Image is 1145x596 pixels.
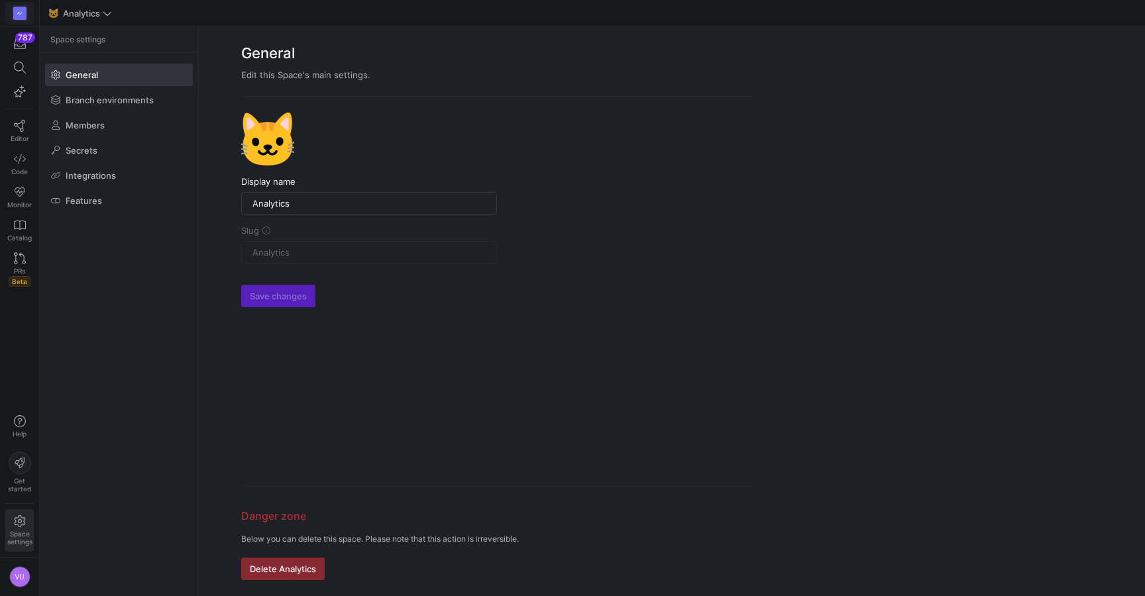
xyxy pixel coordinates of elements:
a: AV [5,2,34,25]
h2: General [241,42,753,64]
span: Analytics [63,8,100,19]
button: Help [5,409,34,444]
a: Members [45,114,193,136]
span: Monitor [7,201,32,209]
span: Delete Analytics [250,564,316,574]
a: Integrations [45,164,193,187]
span: Code [11,168,28,175]
span: Help [11,430,28,438]
span: Integrations [66,170,116,181]
span: Secrets [66,145,97,156]
span: Beta [9,276,30,287]
button: 787 [5,32,34,56]
button: Getstarted [5,446,34,498]
span: Slug [241,225,259,236]
button: VU [5,563,34,591]
a: Monitor [5,181,34,214]
h3: Danger zone [241,508,753,524]
button: Delete Analytics [241,558,325,580]
span: General [66,70,98,80]
span: Display name [241,176,296,187]
span: Get started [8,477,31,493]
span: Branch environments [66,95,154,105]
span: Members [66,120,105,130]
a: PRsBeta [5,247,34,292]
div: AV [13,7,27,20]
span: PRs [14,267,25,275]
a: Spacesettings [5,509,34,552]
span: 🐱 [48,9,58,18]
button: 🐱Analytics [45,5,115,22]
div: Edit this Space's main settings. [241,70,753,80]
a: Catalog [5,214,34,247]
a: Editor [5,115,34,148]
a: Secrets [45,139,193,162]
a: General [45,64,193,86]
span: Editor [11,134,29,142]
div: 787 [15,32,35,43]
span: Space settings [7,530,32,546]
a: Code [5,148,34,181]
a: Features [45,189,193,212]
p: Below you can delete this space. Please note that this action is irreversible. [241,534,753,544]
a: Branch environments [45,89,193,111]
span: Features [66,195,102,206]
div: VU [9,566,30,587]
span: 🐱 [241,113,294,166]
span: Space settings [50,35,105,44]
span: Catalog [7,234,32,242]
